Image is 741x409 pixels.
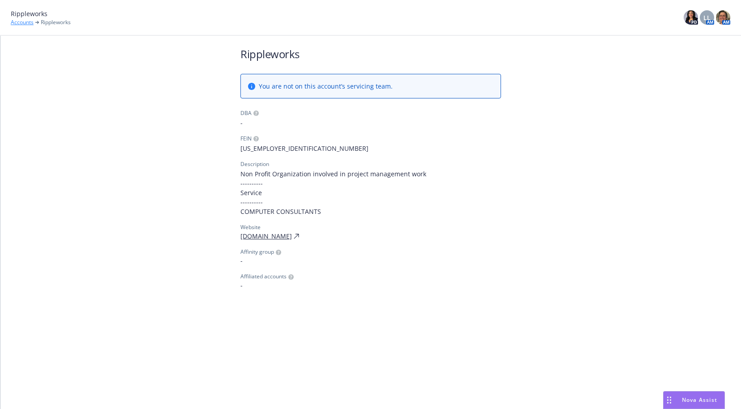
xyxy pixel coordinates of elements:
a: [DOMAIN_NAME] [240,231,292,241]
button: Nova Assist [663,391,725,409]
h1: Rippleworks [240,47,501,61]
div: Description [240,160,269,168]
div: FEIN [240,135,252,143]
span: - [240,256,501,265]
span: Non Profit Organization involved in project management work ---------- Service ---------- COMPUTE... [240,169,501,216]
span: Rippleworks [41,18,71,26]
span: - [240,281,501,290]
img: photo [684,10,698,25]
span: You are not on this account’s servicing team. [259,81,393,91]
span: Affinity group [240,248,274,256]
div: Website [240,223,501,231]
span: Rippleworks [11,9,47,18]
span: - [240,118,501,128]
span: [US_EMPLOYER_IDENTIFICATION_NUMBER] [240,144,501,153]
div: Drag to move [664,392,675,409]
a: Accounts [11,18,34,26]
span: Affiliated accounts [240,273,287,281]
img: photo [716,10,730,25]
span: LL [703,13,711,22]
span: Nova Assist [682,396,717,404]
div: DBA [240,109,252,117]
